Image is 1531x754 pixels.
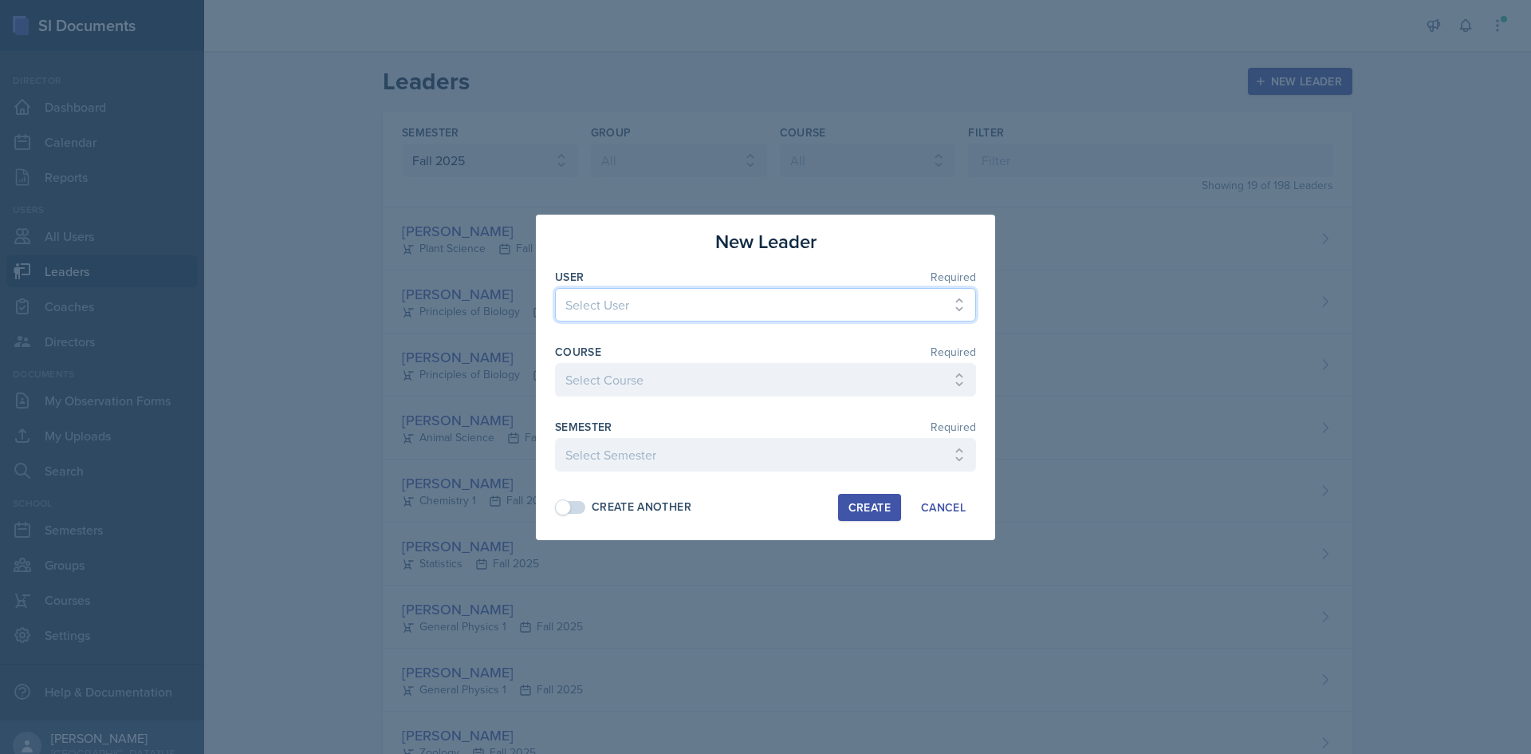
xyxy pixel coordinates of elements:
label: User [555,269,584,285]
div: Create Another [592,499,691,515]
span: Required [931,346,976,357]
span: Required [931,421,976,432]
button: Create [838,494,901,521]
div: Cancel [921,501,966,514]
div: Create [848,501,891,514]
span: Required [931,271,976,282]
h3: New Leader [555,227,976,256]
label: Course [555,344,601,360]
button: Cancel [911,494,976,521]
label: Semester [555,419,612,435]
